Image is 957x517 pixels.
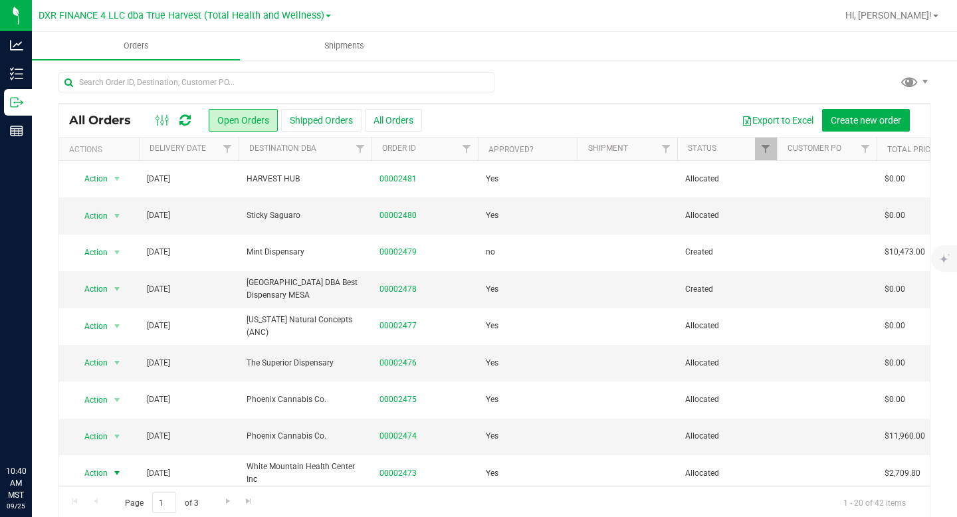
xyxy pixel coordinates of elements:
[72,354,108,372] span: Action
[72,464,108,482] span: Action
[831,115,901,126] span: Create new order
[350,138,372,160] a: Filter
[58,72,494,92] input: Search Order ID, Destination, Customer PO...
[147,283,170,296] span: [DATE]
[69,113,144,128] span: All Orders
[109,427,126,446] span: select
[685,430,769,443] span: Allocated
[365,109,422,132] button: All Orders
[685,393,769,406] span: Allocated
[109,207,126,225] span: select
[588,144,628,153] a: Shipment
[382,144,416,153] a: Order ID
[486,246,495,258] span: no
[486,209,498,222] span: Yes
[685,467,769,480] span: Allocated
[885,393,905,406] span: $0.00
[247,276,364,302] span: [GEOGRAPHIC_DATA] DBA Best Dispensary MESA
[486,393,498,406] span: Yes
[379,173,417,185] a: 00002481
[10,124,23,138] inline-svg: Reports
[72,391,108,409] span: Action
[885,209,905,222] span: $0.00
[488,145,534,154] a: Approved?
[885,430,925,443] span: $11,960.00
[685,320,769,332] span: Allocated
[6,465,26,501] p: 10:40 AM MST
[247,430,364,443] span: Phoenix Cannabis Co.
[147,173,170,185] span: [DATE]
[240,32,448,60] a: Shipments
[885,467,920,480] span: $2,709.80
[247,314,364,339] span: [US_STATE] Natural Concepts (ANC)
[239,492,259,510] a: Go to the last page
[685,209,769,222] span: Allocated
[6,501,26,511] p: 09/25
[855,138,877,160] a: Filter
[247,173,364,185] span: HARVEST HUB
[72,169,108,188] span: Action
[247,209,364,222] span: Sticky Saguaro
[885,320,905,332] span: $0.00
[486,430,498,443] span: Yes
[150,144,206,153] a: Delivery Date
[688,144,716,153] a: Status
[247,246,364,258] span: Mint Dispensary
[379,283,417,296] a: 00002478
[379,430,417,443] a: 00002474
[109,243,126,262] span: select
[147,246,170,258] span: [DATE]
[147,393,170,406] span: [DATE]
[209,109,278,132] button: Open Orders
[39,10,324,21] span: DXR FINANCE 4 LLC dba True Harvest (Total Health and Wellness)
[217,138,239,160] a: Filter
[218,492,237,510] a: Go to the next page
[885,173,905,185] span: $0.00
[72,243,108,262] span: Action
[486,357,498,369] span: Yes
[486,283,498,296] span: Yes
[109,317,126,336] span: select
[13,411,53,451] iframe: Resource center
[147,430,170,443] span: [DATE]
[306,40,382,52] span: Shipments
[655,138,677,160] a: Filter
[885,357,905,369] span: $0.00
[887,145,935,154] a: Total Price
[845,10,932,21] span: Hi, [PERSON_NAME]!
[109,280,126,298] span: select
[685,357,769,369] span: Allocated
[733,109,822,132] button: Export to Excel
[456,138,478,160] a: Filter
[486,467,498,480] span: Yes
[833,492,916,512] span: 1 - 20 of 42 items
[147,320,170,332] span: [DATE]
[39,409,55,425] iframe: Resource center unread badge
[247,393,364,406] span: Phoenix Cannabis Co.
[106,40,167,52] span: Orders
[788,144,841,153] a: Customer PO
[109,354,126,372] span: select
[249,144,316,153] a: Destination DBA
[247,357,364,369] span: The Superior Dispensary
[32,32,240,60] a: Orders
[379,467,417,480] a: 00002473
[10,96,23,109] inline-svg: Outbound
[379,320,417,332] a: 00002477
[72,317,108,336] span: Action
[486,320,498,332] span: Yes
[147,357,170,369] span: [DATE]
[109,464,126,482] span: select
[109,391,126,409] span: select
[72,280,108,298] span: Action
[247,461,364,486] span: White Mountain Health Center Inc
[379,357,417,369] a: 00002476
[114,492,209,513] span: Page of 3
[281,109,362,132] button: Shipped Orders
[147,209,170,222] span: [DATE]
[685,246,769,258] span: Created
[885,283,905,296] span: $0.00
[109,169,126,188] span: select
[147,467,170,480] span: [DATE]
[486,173,498,185] span: Yes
